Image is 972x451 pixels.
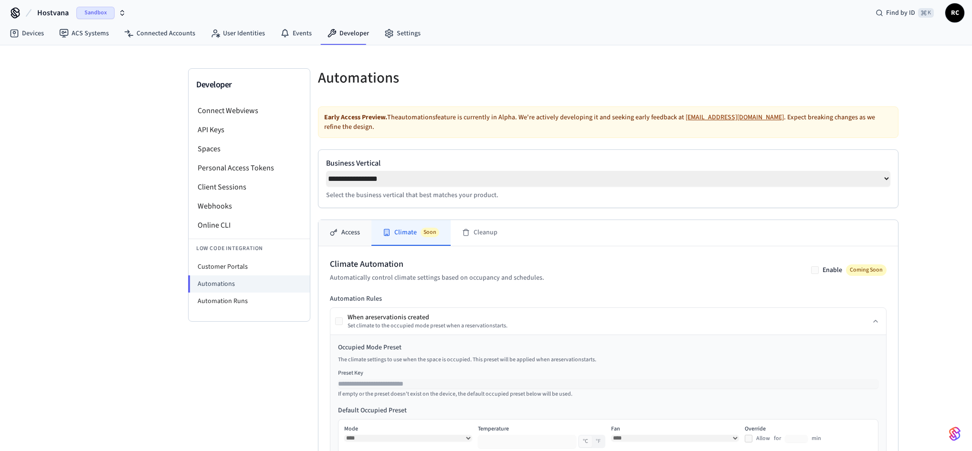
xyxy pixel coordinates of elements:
[338,356,878,364] p: The climate settings to use when the space is occupied. This preset will be applied when a reserv...
[196,78,302,92] h3: Developer
[330,258,544,271] h2: Climate Automation
[846,264,887,276] span: Coming Soon
[377,25,428,42] a: Settings
[203,25,273,42] a: User Identities
[945,3,964,22] button: RC
[868,4,941,21] div: Find by ID⌘ K
[451,220,509,246] button: Cleanup
[189,120,310,139] li: API Keys
[338,390,878,398] p: If empty or the preset doesn't exist on the device, the default occupied preset below will be used.
[189,239,310,258] li: Low Code Integration
[338,369,878,377] label: Preset Key
[189,197,310,216] li: Webhooks
[188,275,310,293] li: Automations
[478,425,606,433] label: Temperature
[344,425,472,433] label: Mode
[338,406,878,415] label: Default Occupied Preset
[745,425,873,433] label: Override
[338,343,878,352] label: Occupied Mode Preset
[348,322,507,330] div: Set climate to the occupied mode preset when a reservation starts.
[318,106,898,138] div: The automations feature is currently in Alpha. We're actively developing it and seeking early fee...
[189,139,310,158] li: Spaces
[949,426,961,441] img: SeamLogoGradient.69752ec5.svg
[918,8,934,18] span: ⌘ K
[330,294,887,304] h3: Automation Rules
[326,190,890,200] p: Select the business vertical that best matches your product.
[189,158,310,178] li: Personal Access Tokens
[774,435,781,442] span: for
[116,25,203,42] a: Connected Accounts
[823,265,842,275] label: Enable
[421,228,439,237] span: Soon
[76,7,115,19] span: Sandbox
[318,220,371,246] button: Access
[189,101,310,120] li: Connect Webviews
[52,25,116,42] a: ACS Systems
[318,68,602,88] h5: Automations
[592,436,604,447] button: °F
[2,25,52,42] a: Devices
[189,178,310,197] li: Client Sessions
[686,113,784,122] a: [EMAIL_ADDRESS][DOMAIN_NAME]
[886,8,915,18] span: Find by ID
[611,425,739,433] label: Fan
[946,4,963,21] span: RC
[326,157,890,169] label: Business Vertical
[812,435,821,442] span: min
[189,216,310,235] li: Online CLI
[324,113,387,122] strong: Early Access Preview.
[319,25,377,42] a: Developer
[330,273,544,283] p: Automatically control climate settings based on occupancy and schedules.
[273,25,319,42] a: Events
[348,313,507,322] div: When a reservation is created
[189,293,310,310] li: Automation Runs
[189,258,310,275] li: Customer Portals
[579,436,592,447] button: °C
[371,220,451,246] button: ClimateSoon
[37,7,69,19] span: Hostvana
[756,435,770,442] span: Allow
